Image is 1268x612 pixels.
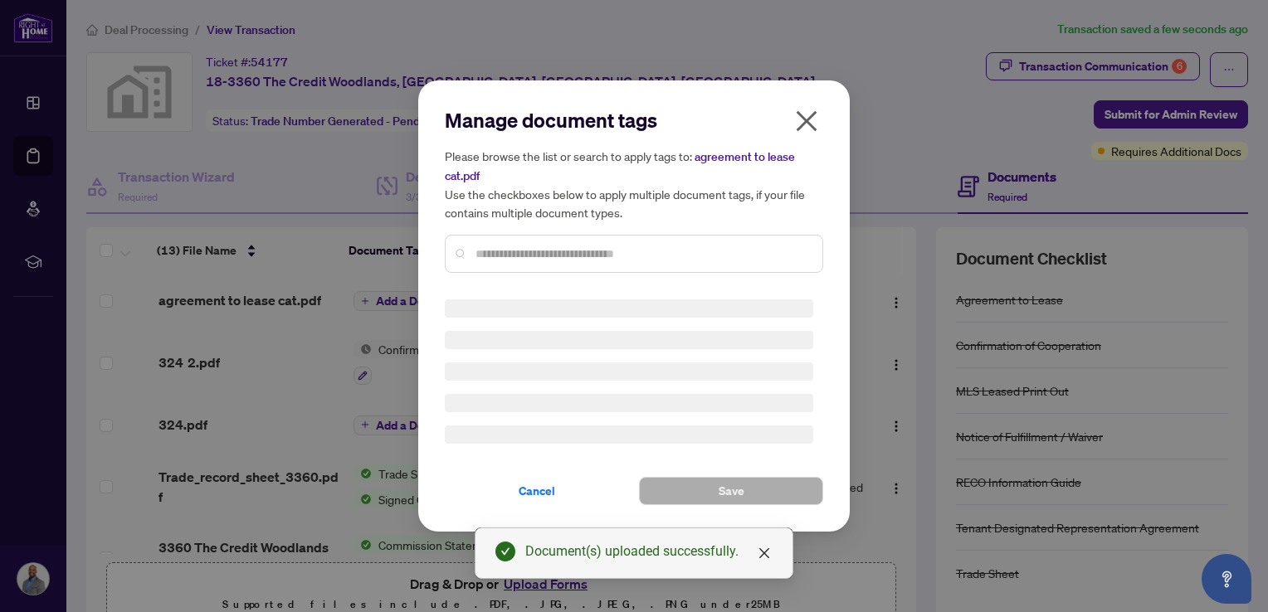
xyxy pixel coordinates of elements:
span: close [793,108,820,134]
button: Open asap [1202,554,1251,604]
span: Cancel [519,478,555,504]
button: Cancel [445,477,629,505]
span: close [758,546,771,560]
h2: Manage document tags [445,107,823,134]
button: Save [639,477,823,505]
div: Document(s) uploaded successfully. [525,542,773,561]
span: check-circle [495,542,515,561]
a: Close [755,544,773,562]
h5: Please browse the list or search to apply tags to: Use the checkboxes below to apply multiple doc... [445,147,823,221]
